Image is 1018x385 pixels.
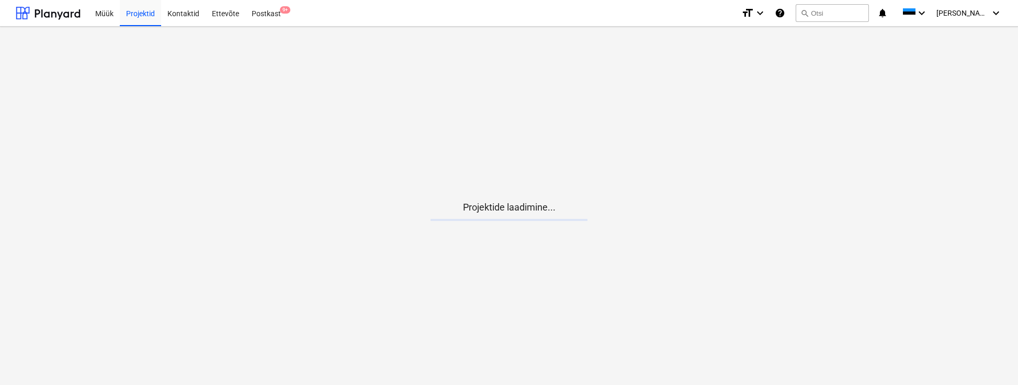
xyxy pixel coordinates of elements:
span: [PERSON_NAME][GEOGRAPHIC_DATA] [936,9,989,17]
i: keyboard_arrow_down [915,7,928,19]
span: 9+ [280,6,290,14]
i: format_size [741,7,754,19]
span: search [800,9,809,17]
i: notifications [877,7,888,19]
button: Otsi [796,4,869,22]
i: keyboard_arrow_down [990,7,1002,19]
p: Projektide laadimine... [431,201,587,214]
i: keyboard_arrow_down [754,7,766,19]
i: Abikeskus [775,7,785,19]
